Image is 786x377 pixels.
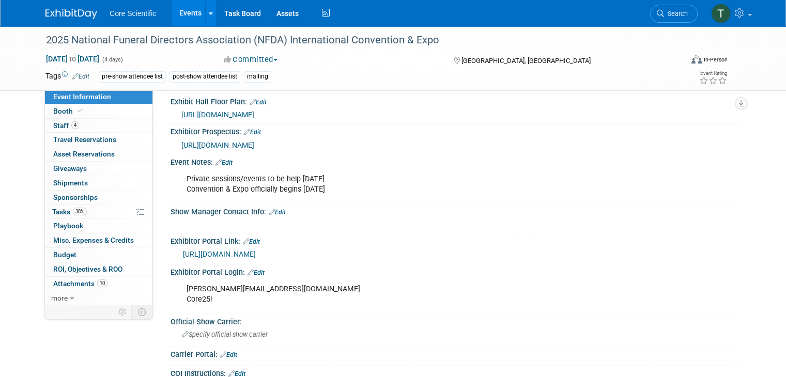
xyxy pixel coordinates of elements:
[71,121,79,129] span: 4
[182,331,268,338] span: Specify official show carrier
[243,238,260,245] a: Edit
[45,133,152,147] a: Travel Reservations
[215,159,233,166] a: Edit
[171,233,741,247] div: Exhibitor Portal Link:
[53,135,116,144] span: Travel Reservations
[691,55,702,64] img: Format-Inperson.png
[68,55,78,63] span: to
[45,54,100,64] span: [DATE] [DATE]
[45,262,152,276] a: ROI, Objectives & ROO
[53,121,79,130] span: Staff
[45,104,152,118] a: Booth
[244,129,261,136] a: Edit
[45,90,152,104] a: Event Information
[711,4,731,23] img: Thila Pathma
[53,222,83,230] span: Playbook
[650,5,698,23] a: Search
[181,141,254,149] a: [URL][DOMAIN_NAME]
[248,269,265,276] a: Edit
[52,208,87,216] span: Tasks
[53,107,85,115] span: Booth
[53,150,115,158] span: Asset Reservations
[53,193,98,201] span: Sponsorships
[45,119,152,133] a: Staff4
[45,277,152,291] a: Attachments10
[45,9,97,19] img: ExhibitDay
[171,204,741,217] div: Show Manager Contact Info:
[53,236,134,244] span: Misc. Expenses & Credits
[45,248,152,262] a: Budget
[42,31,670,50] div: 2025 National Funeral Directors Association (NFDA) International Convention & Expo
[99,71,166,82] div: pre-show attendee list
[45,191,152,205] a: Sponsorships
[664,10,688,18] span: Search
[53,250,76,259] span: Budget
[45,147,152,161] a: Asset Reservations
[45,233,152,247] a: Misc. Expenses & Credits
[461,57,591,65] span: [GEOGRAPHIC_DATA], [GEOGRAPHIC_DATA]
[220,54,282,65] button: Committed
[179,169,630,200] div: Private sessions/events to be help [DATE] Convention & Expo officially begins [DATE]
[169,71,240,82] div: post-show attendee list
[220,351,237,358] a: Edit
[171,154,741,168] div: Event Notes:
[699,71,727,76] div: Event Rating
[171,264,741,278] div: Exhibitor Portal Login:
[171,94,741,107] div: Exhibit Hall Floor Plan:
[703,56,728,64] div: In-Person
[45,219,152,233] a: Playbook
[171,314,741,327] div: Official Show Carrier:
[250,99,267,106] a: Edit
[53,279,107,288] span: Attachments
[132,305,153,319] td: Toggle Event Tabs
[73,208,87,215] span: 38%
[179,279,630,310] div: [PERSON_NAME][EMAIL_ADDRESS][DOMAIN_NAME] Core25!
[53,164,87,172] span: Giveaways
[53,265,122,273] span: ROI, Objectives & ROO
[72,73,89,80] a: Edit
[269,209,286,216] a: Edit
[101,56,123,63] span: (4 days)
[171,124,741,137] div: Exhibitor Prospectus:
[181,111,254,119] a: [URL][DOMAIN_NAME]
[53,92,111,101] span: Event Information
[78,108,83,114] i: Booth reservation complete
[45,176,152,190] a: Shipments
[110,9,156,18] span: Core Scientific
[97,279,107,287] span: 10
[114,305,132,319] td: Personalize Event Tab Strip
[45,71,89,83] td: Tags
[627,54,728,69] div: Event Format
[183,250,256,258] a: [URL][DOMAIN_NAME]
[53,179,88,187] span: Shipments
[171,347,741,360] div: Carrier Portal:
[45,291,152,305] a: more
[244,71,271,82] div: mailing
[45,205,152,219] a: Tasks38%
[51,294,68,302] span: more
[45,162,152,176] a: Giveaways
